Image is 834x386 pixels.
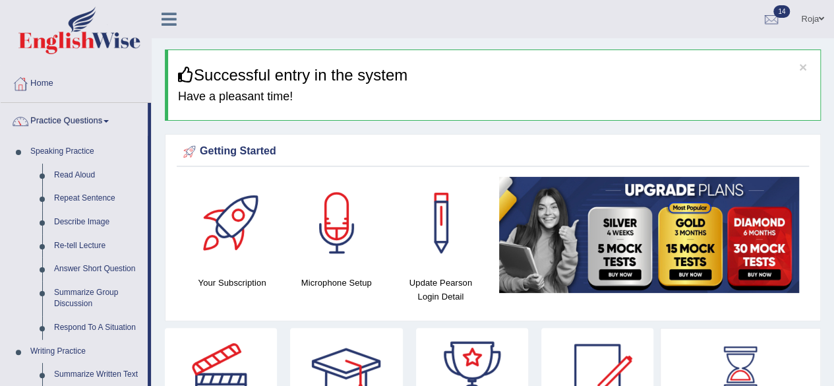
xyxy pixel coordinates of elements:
a: Read Aloud [48,164,148,187]
h4: Update Pearson Login Detail [395,276,486,304]
a: Home [1,65,151,98]
h4: Have a pleasant time! [178,90,810,104]
a: Practice Questions [1,103,148,136]
a: Respond To A Situation [48,316,148,340]
a: Summarize Group Discussion [48,281,148,316]
button: × [799,60,807,74]
h4: Microphone Setup [291,276,382,290]
a: Answer Short Question [48,257,148,281]
a: Re-tell Lecture [48,234,148,258]
a: Repeat Sentence [48,187,148,210]
a: Describe Image [48,210,148,234]
h4: Your Subscription [187,276,278,290]
div: Getting Started [180,142,806,162]
img: small5.jpg [499,177,799,293]
a: Speaking Practice [24,140,148,164]
span: 14 [773,5,790,18]
a: Writing Practice [24,340,148,364]
h3: Successful entry in the system [178,67,810,84]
